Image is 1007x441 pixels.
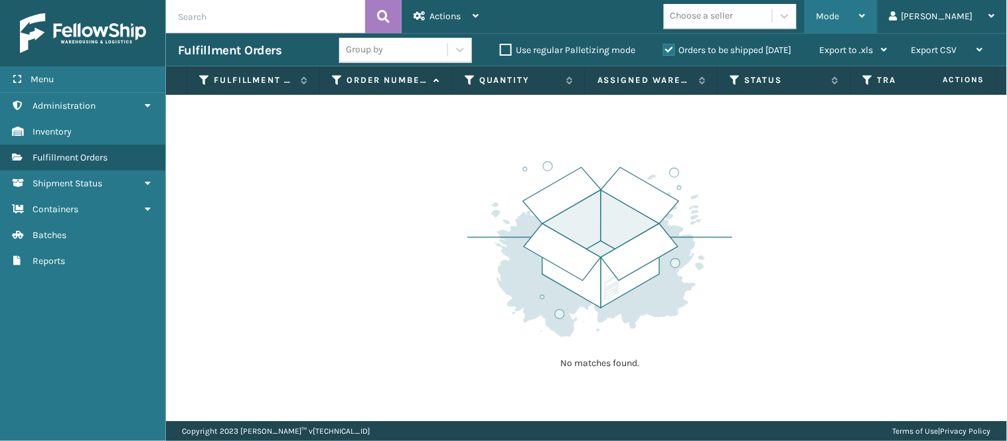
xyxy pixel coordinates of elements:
div: | [893,421,991,441]
span: Export to .xls [820,44,874,56]
span: Menu [31,74,54,85]
span: Shipment Status [33,178,102,189]
h3: Fulfillment Orders [178,42,281,58]
span: Inventory [33,126,72,137]
img: logo [20,13,146,53]
span: Actions [901,69,993,91]
label: Tracking Number [878,74,958,86]
div: Group by [346,43,383,57]
div: Choose a seller [670,9,734,23]
span: Administration [33,100,96,111]
span: Actions [429,11,461,22]
a: Terms of Use [893,426,939,436]
span: Reports [33,255,65,267]
label: Orders to be shipped [DATE] [663,44,792,56]
label: Order Number [347,74,427,86]
span: Containers [33,204,78,215]
p: Copyright 2023 [PERSON_NAME]™ v [TECHNICAL_ID] [182,421,370,441]
label: Quantity [479,74,560,86]
label: Use regular Palletizing mode [500,44,635,56]
a: Privacy Policy [941,426,991,436]
label: Fulfillment Order Id [214,74,294,86]
label: Assigned Warehouse [597,74,692,86]
span: Fulfillment Orders [33,152,108,163]
span: Batches [33,229,66,241]
label: Status [745,74,825,86]
span: Export CSV [911,44,957,56]
span: Mode [816,11,840,22]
